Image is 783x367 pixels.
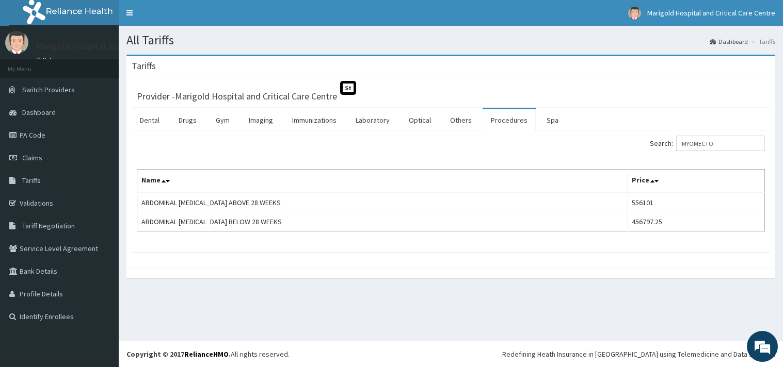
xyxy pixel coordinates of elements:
[22,176,41,185] span: Tariffs
[22,221,75,230] span: Tariff Negotiation
[340,81,356,95] span: St
[22,85,75,94] span: Switch Providers
[126,349,231,359] strong: Copyright © 2017 .
[5,31,28,54] img: User Image
[132,109,168,131] a: Dental
[137,92,337,101] h3: Provider - Marigold Hospital and Critical Care Centre
[647,8,775,18] span: Marigold Hospital and Critical Care Centre
[126,34,775,47] h1: All Tariffs
[347,109,398,131] a: Laboratory
[137,170,628,193] th: Name
[137,212,628,231] td: ABDOMINAL [MEDICAL_DATA] BELOW 28 WEEKS
[628,7,641,20] img: User Image
[184,349,229,359] a: RelianceHMO
[137,193,628,212] td: ABDOMINAL [MEDICAL_DATA] ABOVE 28 WEEKS
[119,341,783,367] footer: All rights reserved.
[207,109,238,131] a: Gym
[627,193,764,212] td: 556101
[36,56,61,63] a: Online
[749,37,775,46] li: Tariffs
[442,109,480,131] a: Others
[241,109,281,131] a: Imaging
[627,212,764,231] td: 456797.25
[22,153,42,162] span: Claims
[650,136,765,151] label: Search:
[627,170,764,193] th: Price
[22,108,56,117] span: Dashboard
[483,109,536,131] a: Procedures
[401,109,439,131] a: Optical
[36,42,204,51] p: Marigold Hospital and Critical Care Centre
[132,61,156,71] h3: Tariffs
[502,349,775,359] div: Redefining Heath Insurance in [GEOGRAPHIC_DATA] using Telemedicine and Data Science!
[538,109,567,131] a: Spa
[710,37,748,46] a: Dashboard
[676,136,765,151] input: Search:
[170,109,205,131] a: Drugs
[284,109,345,131] a: Immunizations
